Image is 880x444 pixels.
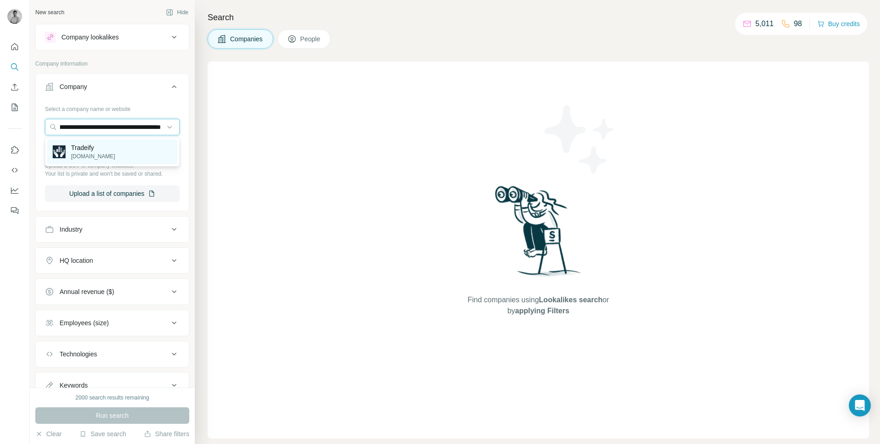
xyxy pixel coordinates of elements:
button: Buy credits [817,17,860,30]
button: Share filters [144,429,189,438]
span: Find companies using or by [465,294,611,316]
button: Use Surfe API [7,162,22,178]
button: Search [7,59,22,75]
div: Annual revenue ($) [60,287,114,296]
div: HQ location [60,256,93,265]
h4: Search [208,11,869,24]
div: Keywords [60,381,88,390]
button: Dashboard [7,182,22,199]
div: Technologies [60,350,97,359]
button: Clear [35,429,61,438]
img: Tradeify [53,145,66,158]
p: 5,011 [755,18,774,29]
div: Open Intercom Messenger [849,394,871,416]
button: Company [36,76,189,101]
div: Employees (size) [60,318,109,327]
span: applying Filters [515,307,569,315]
div: 2000 search results remaining [76,394,149,402]
div: Company [60,82,87,91]
button: Feedback [7,202,22,219]
button: Keywords [36,374,189,396]
p: [DOMAIN_NAME] [71,152,115,161]
button: Upload a list of companies [45,185,180,202]
button: Company lookalikes [36,26,189,48]
div: Company lookalikes [61,33,119,42]
span: People [300,34,321,44]
button: Use Surfe on LinkedIn [7,142,22,158]
button: Hide [159,6,195,19]
button: Industry [36,218,189,240]
span: Companies [230,34,264,44]
span: Lookalikes search [539,296,603,304]
p: 98 [794,18,802,29]
button: HQ location [36,250,189,272]
button: Quick start [7,39,22,55]
button: Technologies [36,343,189,365]
button: Employees (size) [36,312,189,334]
button: Annual revenue ($) [36,281,189,303]
button: My lists [7,99,22,116]
button: Save search [79,429,126,438]
div: Industry [60,225,82,234]
button: Enrich CSV [7,79,22,95]
img: Surfe Illustration - Stars [539,98,621,181]
img: Surfe Illustration - Woman searching with binoculars [491,183,586,286]
p: Tradeify [71,143,115,152]
p: Company information [35,60,189,68]
div: Select a company name or website [45,101,180,113]
img: Avatar [7,9,22,24]
p: Your list is private and won't be saved or shared. [45,170,180,178]
div: New search [35,8,64,17]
